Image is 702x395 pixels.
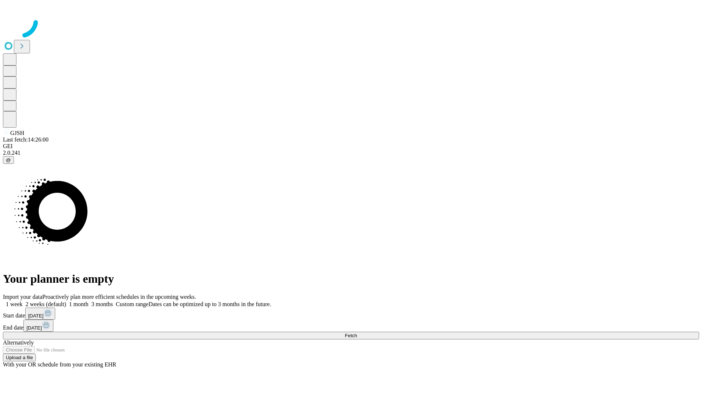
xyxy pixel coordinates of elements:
[26,301,66,307] span: 2 weeks (default)
[3,294,42,300] span: Import your data
[6,157,11,163] span: @
[69,301,88,307] span: 1 month
[3,339,34,346] span: Alternatively
[25,308,55,320] button: [DATE]
[3,136,49,143] span: Last fetch: 14:26:00
[3,272,699,286] h1: Your planner is empty
[3,143,699,150] div: GEI
[3,320,699,332] div: End date
[42,294,196,300] span: Proactively plan more efficient schedules in the upcoming weeks.
[23,320,53,332] button: [DATE]
[26,325,42,331] span: [DATE]
[6,301,23,307] span: 1 week
[345,333,357,338] span: Fetch
[148,301,271,307] span: Dates can be optimized up to 3 months in the future.
[116,301,148,307] span: Custom range
[91,301,113,307] span: 3 months
[3,308,699,320] div: Start date
[3,150,699,156] div: 2.0.241
[3,361,116,368] span: With your OR schedule from your existing EHR
[3,156,14,164] button: @
[28,313,44,319] span: [DATE]
[3,332,699,339] button: Fetch
[3,354,36,361] button: Upload a file
[10,130,24,136] span: GJSH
